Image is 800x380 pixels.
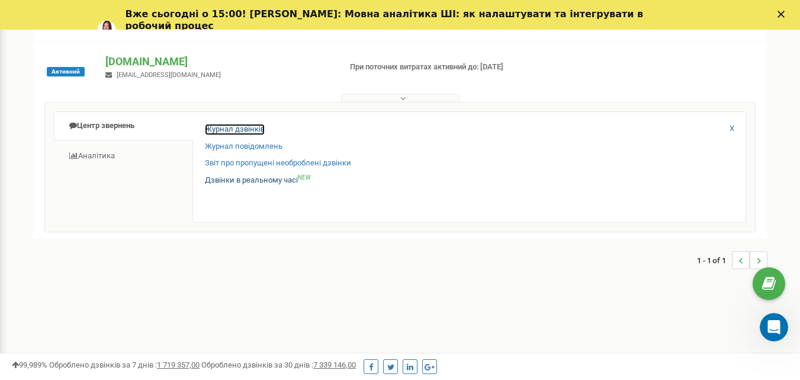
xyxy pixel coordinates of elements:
a: Аналiтика [54,142,193,171]
iframe: Intercom live chat [760,313,788,341]
u: 1 719 357,00 [157,360,200,369]
u: 7 339 146,00 [313,360,356,369]
span: 1 - 1 of 1 [697,251,732,269]
a: X [730,123,734,135]
a: Звіт про пропущені необроблені дзвінки [205,158,351,169]
span: Активний [47,67,85,76]
span: [EMAIL_ADDRESS][DOMAIN_NAME] [117,71,221,79]
p: При поточних витратах активний до: [DATE] [350,62,515,73]
p: [DOMAIN_NAME] [105,54,330,69]
div: Закрити [777,11,789,18]
img: Profile image for Yuliia [97,21,116,40]
span: Оброблено дзвінків за 7 днів : [49,360,200,369]
nav: ... [697,240,767,281]
b: Вже сьогодні о 15:00! [PERSON_NAME]: Мовна аналітика ШІ: як налаштувати та інтегрувати в робочий ... [126,8,644,31]
a: Дзвінки в реальному часіNEW [205,175,311,186]
span: Оброблено дзвінків за 30 днів : [201,360,356,369]
a: Журнал дзвінків [205,124,265,135]
a: Журнал повідомлень [205,141,282,152]
a: Центр звернень [54,111,193,140]
sup: NEW [298,174,311,181]
span: 99,989% [12,360,47,369]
